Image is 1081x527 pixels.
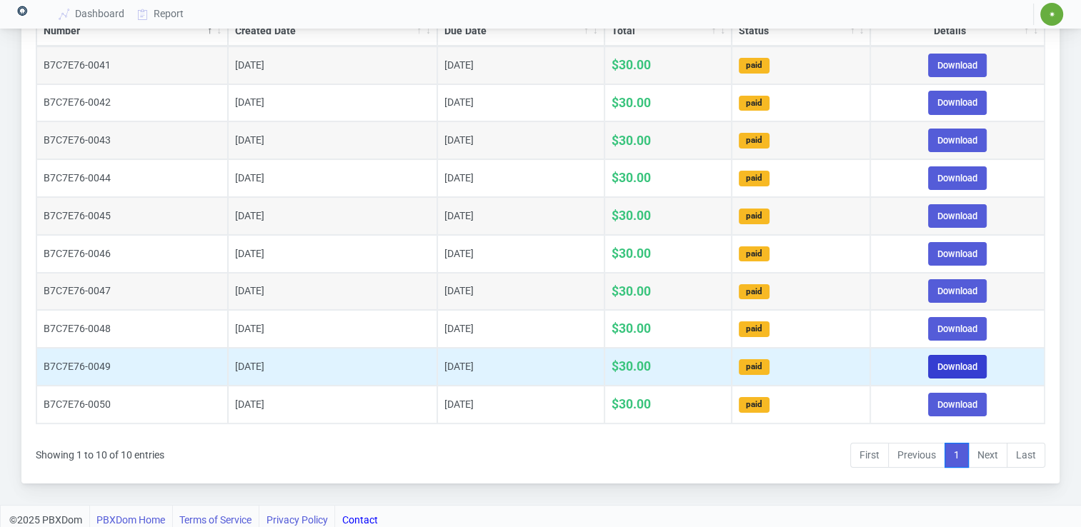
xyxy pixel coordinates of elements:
td: [DATE] [437,235,604,273]
a: Download [928,355,987,378]
div: $30.00 [611,169,724,187]
td: [DATE] [437,84,604,122]
a: Download [928,54,987,77]
td: B7C7E76-0047 [36,273,228,311]
div: paid [739,359,769,375]
a: Download [928,242,987,266]
td: [DATE] [228,273,437,311]
td: [DATE] [437,348,604,386]
a: 1 [945,443,969,468]
td: [DATE] [228,310,437,348]
a: Dashboard [53,1,131,27]
span: ✷ [1049,10,1055,19]
div: $30.00 [611,395,724,413]
div: $30.00 [611,282,724,301]
div: paid [739,209,769,224]
td: B7C7E76-0049 [36,348,228,386]
td: B7C7E76-0044 [36,159,228,197]
div: $30.00 [611,357,724,376]
td: [DATE] [437,159,604,197]
td: B7C7E76-0043 [36,121,228,159]
div: paid [739,58,769,74]
th: Created Date: activate to sort column ascending [228,16,437,46]
th: Status: activate to sort column ascending [732,16,870,46]
th: Number: activate to sort column descending [36,16,228,46]
td: [DATE] [228,46,437,84]
div: $30.00 [611,56,724,74]
div: paid [739,246,769,262]
div: paid [739,397,769,413]
td: B7C7E76-0045 [36,197,228,235]
td: [DATE] [437,273,604,311]
div: paid [739,284,769,300]
a: Report [131,1,191,27]
img: Logo [17,6,34,23]
th: Due Date: activate to sort column ascending [437,16,604,46]
div: Showing 1 to 10 of 10 entries [36,439,164,463]
td: [DATE] [228,235,437,273]
td: [DATE] [437,46,604,84]
div: paid [739,133,769,149]
a: Download [928,393,987,416]
div: $30.00 [611,206,724,225]
div: $30.00 [611,244,724,263]
a: Download [928,279,987,303]
a: Download [928,166,987,190]
a: Download [928,317,987,341]
td: [DATE] [228,348,437,386]
td: [DATE] [228,84,437,122]
div: $30.00 [611,131,724,150]
div: $30.00 [611,94,724,112]
td: B7C7E76-0050 [36,386,228,423]
a: Download [928,91,987,114]
td: [DATE] [437,386,604,423]
th: Total: activate to sort column ascending [604,16,732,46]
div: paid [739,321,769,337]
td: [DATE] [228,159,437,197]
a: Download [928,129,987,152]
td: B7C7E76-0041 [36,46,228,84]
div: paid [739,171,769,186]
td: [DATE] [437,121,604,159]
td: [DATE] [437,197,604,235]
td: [DATE] [228,386,437,423]
div: paid [739,96,769,111]
a: Download [928,204,987,228]
div: $30.00 [611,319,724,338]
button: ✷ [1040,2,1064,26]
td: B7C7E76-0046 [36,235,228,273]
td: [DATE] [228,197,437,235]
td: B7C7E76-0042 [36,84,228,122]
th: Details: activate to sort column ascending [870,16,1045,46]
td: B7C7E76-0048 [36,310,228,348]
td: [DATE] [437,310,604,348]
td: [DATE] [228,121,437,159]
